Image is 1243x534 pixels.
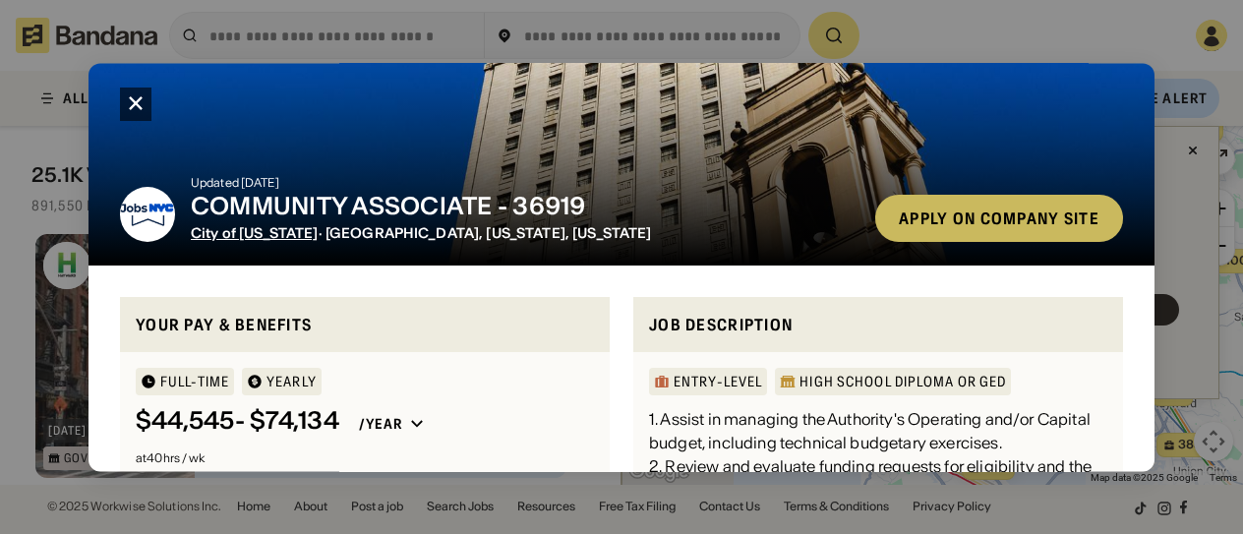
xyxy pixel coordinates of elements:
span: City of [US_STATE] [191,224,319,242]
div: $ 44,545 - $74,134 [136,408,339,437]
div: Apply on company site [899,210,1099,226]
div: Entry-Level [674,376,762,389]
div: Job Description [649,313,1107,337]
div: Your pay & benefits [136,313,594,337]
div: YEARLY [266,376,317,389]
img: City of New York logo [120,187,175,242]
div: Updated [DATE] [191,177,859,189]
div: at 40 hrs / wk [136,453,594,465]
div: COMMUNITY ASSOCIATE - 36919 [191,193,859,221]
div: High School Diploma or GED [799,376,1006,389]
div: /year [359,416,403,434]
div: Full-time [160,376,229,389]
div: · [GEOGRAPHIC_DATA], [US_STATE], [US_STATE] [191,225,859,242]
